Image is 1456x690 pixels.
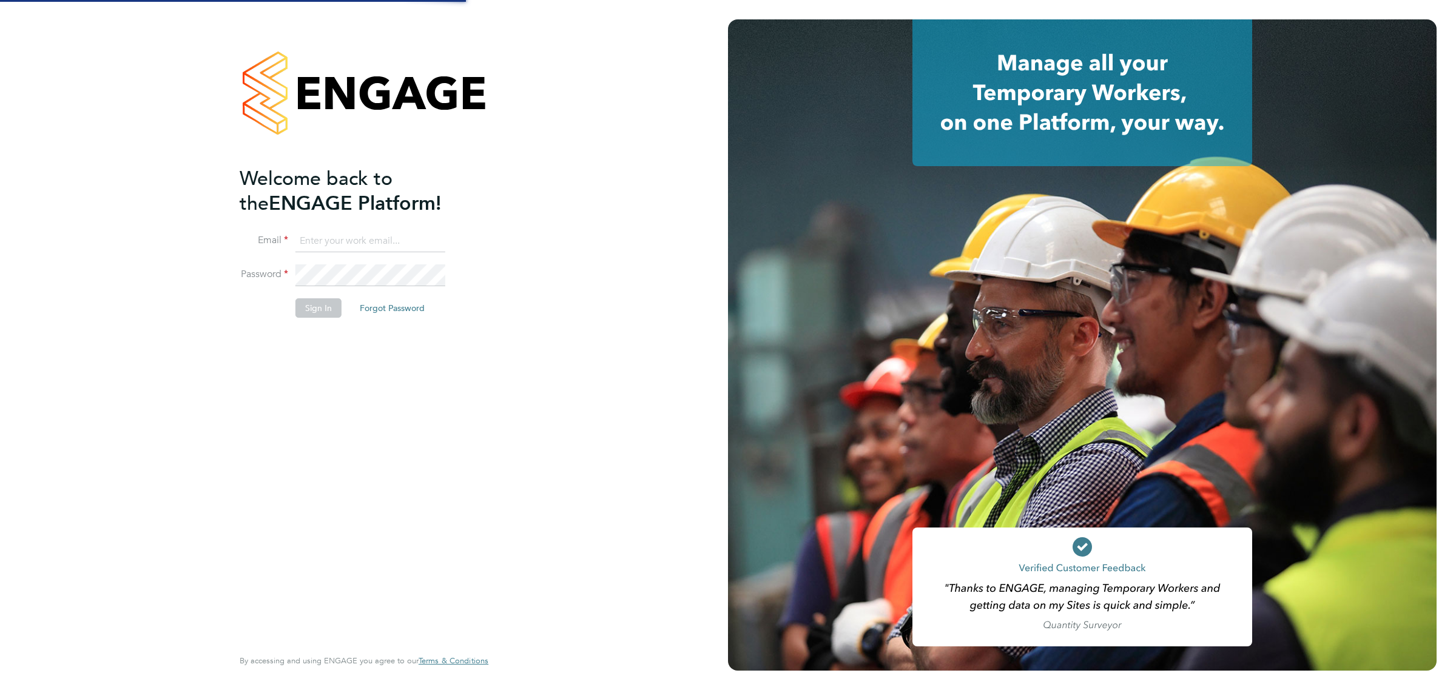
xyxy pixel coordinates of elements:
label: Password [240,268,288,281]
button: Sign In [295,298,342,318]
span: Welcome back to the [240,167,393,215]
span: By accessing and using ENGAGE you agree to our [240,655,488,666]
label: Email [240,234,288,247]
input: Enter your work email... [295,230,445,252]
a: Terms & Conditions [419,656,488,666]
h2: ENGAGE Platform! [240,166,476,216]
button: Forgot Password [350,298,434,318]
